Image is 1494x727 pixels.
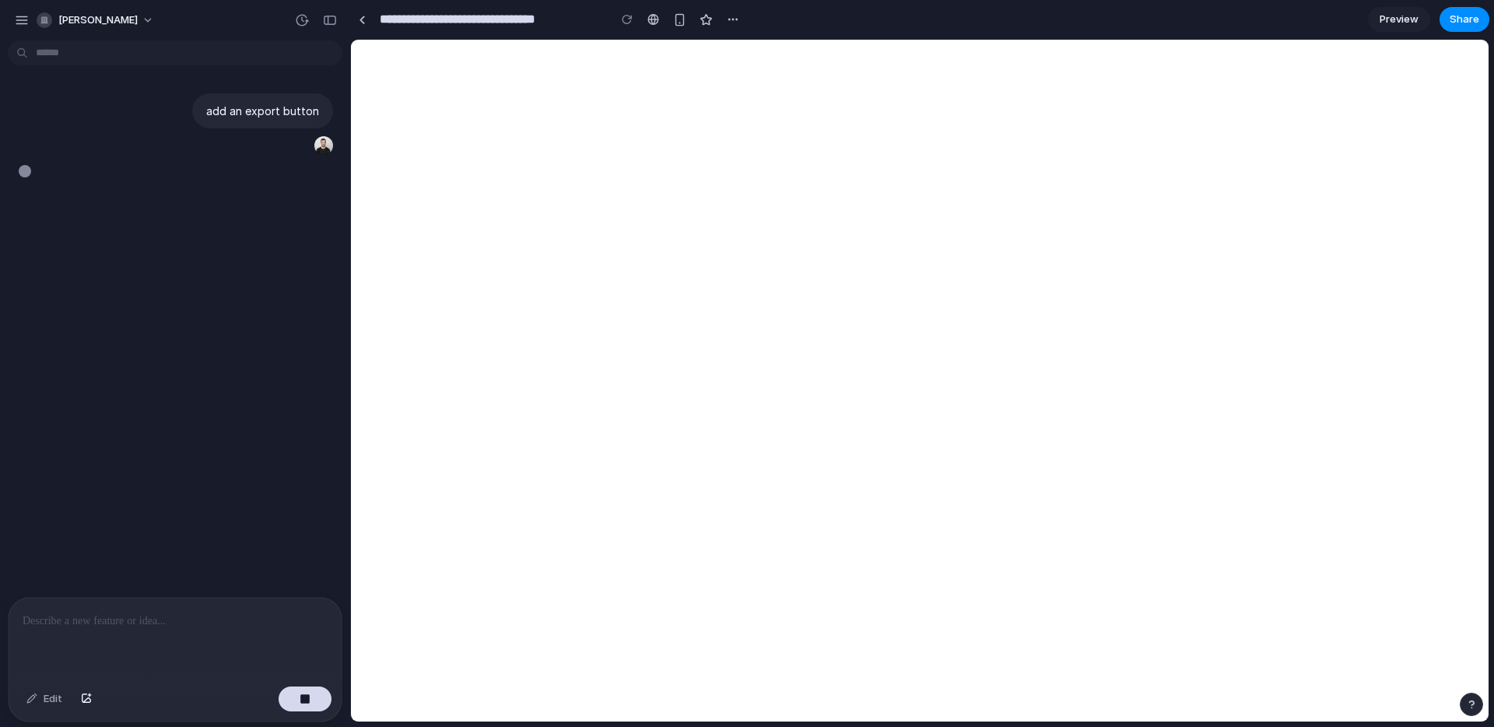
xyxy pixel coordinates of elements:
[1440,7,1489,32] button: Share
[30,8,162,33] button: [PERSON_NAME]
[1380,12,1419,27] span: Preview
[206,103,319,119] p: add an export button
[58,12,138,28] span: [PERSON_NAME]
[1368,7,1430,32] a: Preview
[1450,12,1479,27] span: Share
